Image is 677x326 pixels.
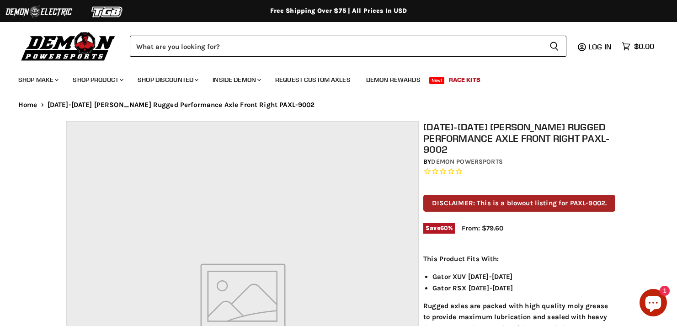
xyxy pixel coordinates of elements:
button: Search [542,36,566,57]
img: TGB Logo 2 [73,3,142,21]
a: Home [18,101,37,109]
p: This Product Fits With: [423,253,615,264]
span: From: $79.60 [462,224,503,232]
input: Search [130,36,542,57]
span: 60 [440,224,448,231]
img: Demon Electric Logo 2 [5,3,73,21]
inbox-online-store-chat: Shopify online store chat [637,289,670,319]
img: Demon Powersports [18,30,118,62]
form: Product [130,36,566,57]
span: [DATE]-[DATE] [PERSON_NAME] Rugged Performance Axle Front Right PAXL-9002 [48,101,315,109]
p: DISCLAIMER: This is a blowout listing for PAXL-9002. [423,195,615,212]
a: Race Kits [442,70,487,89]
span: $0.00 [634,42,654,51]
div: by [423,157,615,167]
a: Demon Rewards [359,70,427,89]
a: Log in [584,43,617,51]
a: Shop Product [66,70,129,89]
a: Demon Powersports [431,158,502,166]
a: Shop Discounted [131,70,204,89]
a: $0.00 [617,40,659,53]
li: Gator XUV [DATE]-[DATE] [432,271,615,282]
span: Log in [588,42,612,51]
span: Save % [423,223,455,233]
li: Gator RSX [DATE]-[DATE] [432,283,615,294]
h1: [DATE]-[DATE] [PERSON_NAME] Rugged Performance Axle Front Right PAXL-9002 [423,121,615,155]
span: New! [429,77,445,84]
ul: Main menu [11,67,652,89]
a: Inside Demon [206,70,267,89]
a: Request Custom Axles [268,70,357,89]
a: Shop Make [11,70,64,89]
span: Rated 0.0 out of 5 stars 0 reviews [423,167,615,176]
